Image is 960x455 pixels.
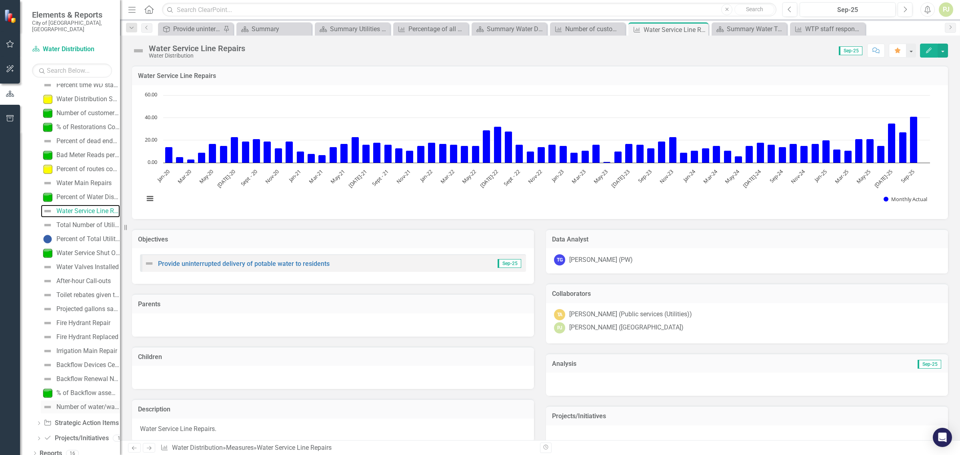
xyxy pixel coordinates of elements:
[569,323,684,332] div: [PERSON_NAME] ([GEOGRAPHIC_DATA])
[56,291,120,299] div: Toilet rebates given to residents of the City
[614,151,622,163] path: Jun-23, 10. Monthly Actual.
[450,144,458,163] path: Mar-22, 16. Monthly Actual.
[680,152,688,163] path: Dec-23, 9. Monthly Actual.
[43,346,52,356] img: Not Defined
[216,168,237,189] text: [DATE]-20
[918,360,941,369] span: Sep-25
[866,139,874,163] path: May-25, 21. Monthly Actual.
[209,144,216,163] path: May-20, 17. Monthly Actual.
[570,152,578,163] path: Feb-23, 9. Monthly Actual.
[474,24,545,34] a: Summary Water Distribution - Program Description (6030)
[428,142,436,163] path: Jan-22, 18. Monthly Actual.
[41,303,120,315] a: Projected gallons saved from Toilet Rebates
[43,164,52,174] img: Slightly below target
[32,45,112,54] a: Water Distribution
[800,146,808,163] path: Nov-24, 15. Monthly Actual.
[487,24,545,34] div: Summary Water Distribution - Program Description (6030)
[4,9,18,23] img: ClearPoint Strategy
[43,290,52,300] img: Not Defined
[494,126,502,163] path: Jul-22, 32. Monthly Actual.
[362,144,370,163] path: Jul-21, 16. Monthly Actual.
[933,428,952,447] div: Open Intercom Messenger
[41,401,120,413] a: Number of water/wastewater underground valves exercised
[603,162,611,163] path: May-23, 1. Monthly Actual.
[812,144,819,163] path: Dec-24, 17. Monthly Actual.
[592,168,609,185] text: May-23
[538,147,545,163] path: Nov-22, 14. Monthly Actual.
[554,322,565,333] div: PJ
[625,144,633,163] path: Jul-23, 17. Monthly Actual.
[569,255,633,265] div: [PERSON_NAME] (PW)
[873,168,894,189] text: [DATE]-25
[41,247,120,259] a: Water Service Shut Offs
[275,148,282,163] path: Nov-20, 13. Monthly Actual.
[44,434,108,443] a: Projects/Initiatives
[226,444,254,451] a: Measures
[552,360,747,367] h3: Analysis
[330,24,388,34] div: Summary Utilities Administration - Program Description (6001)
[317,24,388,34] a: Summary Utilities Administration - Program Description (6001)
[570,168,587,185] text: Mar-23
[724,150,732,163] path: Apr-24, 11. Monthly Actual.
[768,168,785,184] text: Sep-24
[498,259,521,268] span: Sep-25
[691,150,698,163] path: Jan-24, 11. Monthly Actual.
[138,406,528,413] h3: Description
[187,159,195,163] path: Mar-20, 3. Monthly Actual.
[138,301,528,308] h3: Parents
[43,262,52,272] img: Not Defined
[318,155,326,163] path: Mar-21, 7. Monthly Actual.
[505,131,512,163] path: Aug-22, 28. Monthly Actual.
[138,353,528,361] h3: Children
[32,10,112,20] span: Elements & Reports
[41,219,120,231] a: Total Number of Utility Location Requests
[789,168,806,185] text: Nov-24
[148,158,157,166] text: 0.00
[802,5,893,15] div: Sep-25
[286,168,302,184] text: Jan-21
[460,168,478,185] text: May-22
[56,375,120,383] div: Backflow Renewal Notices
[395,148,403,163] path: Oct-21, 13. Monthly Actual.
[165,147,173,163] path: Jan-20, 14. Monthly Actual.
[939,2,953,17] button: PJ
[735,156,742,163] path: May-24, 6. Monthly Actual.
[144,259,154,268] img: Not Defined
[43,80,52,90] img: Not Defined
[257,444,332,451] div: Water Service Line Repairs
[582,150,589,163] path: Mar-23, 11. Monthly Actual.
[56,96,120,103] div: Water Distribution System Integrity (total # of breaks/leaks per 100 miles of pipe per year)
[56,319,110,327] div: Fire Hydrant Repair
[552,413,942,420] h3: Projects/Initiatives
[800,2,896,17] button: Sep-25
[41,345,117,357] a: Irrigation Main Repair
[713,146,720,163] path: Mar-24, 15. Monthly Actual.
[43,318,52,328] img: Not Defined
[552,290,942,297] h3: Collaborators
[373,142,381,163] path: Aug-21, 18. Monthly Actual.
[286,141,293,163] path: Dec-20, 19. Monthly Actual.
[839,46,862,55] span: Sep-25
[548,144,556,163] path: Dec-22, 16. Monthly Actual.
[56,82,120,89] div: Percent time WD staff is completing tasks within the designated timeframe
[113,435,126,442] div: 1
[877,146,885,163] path: Jun-25, 15. Monthly Actual.
[352,137,359,163] path: Jun-21, 23. Monthly Actual.
[56,333,118,341] div: Fire Hydrant Replaced
[560,146,567,163] path: Jan-23, 15. Monthly Actual.
[526,168,543,185] text: Nov-22
[43,402,52,412] img: Not Defined
[140,91,940,211] div: Chart. Highcharts interactive chart.
[483,130,490,163] path: Jun-22, 29. Monthly Actual.
[43,206,52,216] img: Not Defined
[554,309,565,320] div: TA
[41,93,120,106] a: Water Distribution System Integrity (total # of breaks/leaks per 100 miles of pipe per year)
[384,144,392,163] path: Sept - 21, 16. Monthly Actual.
[149,44,245,53] div: Water Service Line Repairs
[43,150,52,160] img: Meets or exceeds target
[198,152,206,163] path: Apr-20, 9. Monthly Actual.
[140,91,934,211] svg: Interactive chart
[56,389,120,397] div: % of Backflow assembly in compliance
[231,137,238,163] path: Jul-20, 23. Monthly Actual.
[647,148,655,163] path: Sep-23, 13. Monthly Actual.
